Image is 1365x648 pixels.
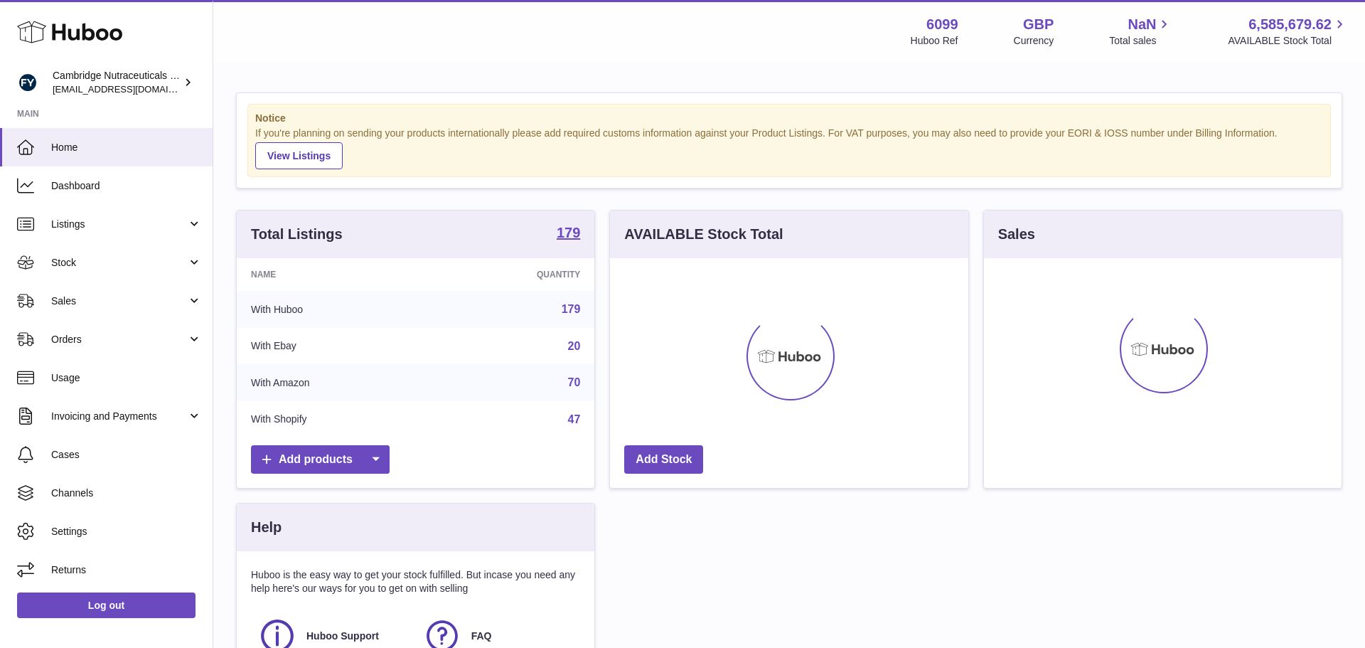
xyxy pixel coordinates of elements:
span: AVAILABLE Stock Total [1228,34,1348,48]
th: Name [237,258,432,291]
span: Settings [51,525,202,538]
p: Huboo is the easy way to get your stock fulfilled. But incase you need any help here's our ways f... [251,568,580,595]
td: With Ebay [237,328,432,365]
span: Listings [51,218,187,231]
span: Returns [51,563,202,577]
strong: 179 [557,225,580,240]
a: Add products [251,445,390,474]
h3: Total Listings [251,225,343,244]
span: Invoicing and Payments [51,410,187,423]
span: Stock [51,256,187,270]
td: With Huboo [237,291,432,328]
h3: Sales [998,225,1035,244]
td: With Amazon [237,364,432,401]
a: Log out [17,593,196,618]
span: Cases [51,448,202,462]
span: Total sales [1109,34,1172,48]
a: 70 [568,376,581,388]
a: 6,585,679.62 AVAILABLE Stock Total [1228,15,1348,48]
div: Cambridge Nutraceuticals Ltd [53,69,181,96]
a: 47 [568,413,581,425]
span: Channels [51,487,202,500]
strong: 6099 [926,15,958,34]
a: Add Stock [624,445,703,474]
span: FAQ [471,630,492,643]
h3: Help [251,518,282,537]
div: Currency [1014,34,1054,48]
a: View Listings [255,142,343,169]
strong: GBP [1023,15,1054,34]
div: Huboo Ref [911,34,958,48]
span: NaN [1128,15,1156,34]
span: Dashboard [51,179,202,193]
span: Home [51,141,202,154]
img: huboo@camnutra.com [17,72,38,93]
span: Sales [51,294,187,308]
a: 179 [562,303,581,315]
h3: AVAILABLE Stock Total [624,225,783,244]
span: Usage [51,371,202,385]
span: 6,585,679.62 [1248,15,1332,34]
strong: Notice [255,112,1323,125]
a: 179 [557,225,580,243]
td: With Shopify [237,401,432,438]
div: If you're planning on sending your products internationally please add required customs informati... [255,127,1323,169]
span: [EMAIL_ADDRESS][DOMAIN_NAME] [53,83,209,95]
span: Huboo Support [306,630,379,643]
a: NaN Total sales [1109,15,1172,48]
span: Orders [51,333,187,346]
th: Quantity [432,258,594,291]
a: 20 [568,340,581,352]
